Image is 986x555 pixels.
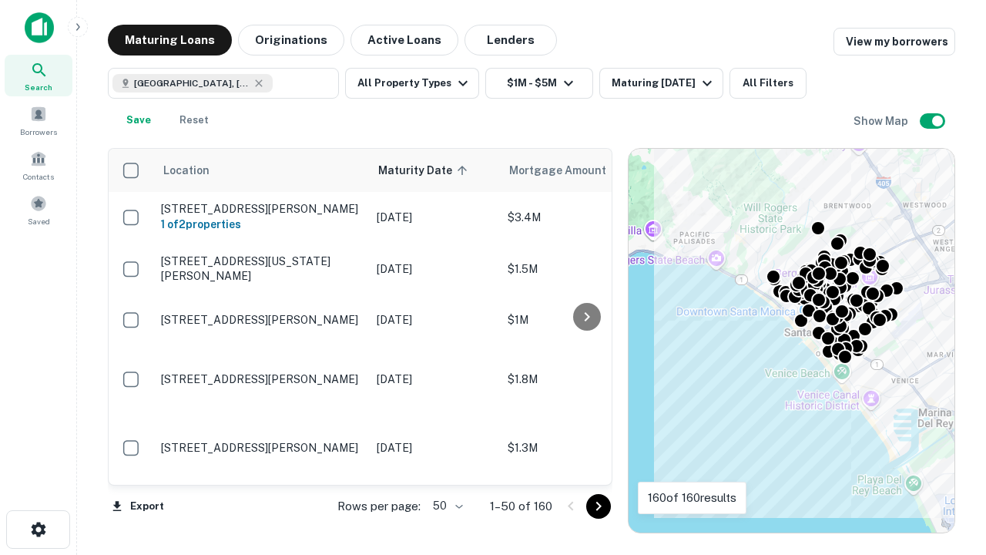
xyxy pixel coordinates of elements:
a: Borrowers [5,99,72,141]
p: [DATE] [377,261,492,277]
span: Search [25,81,52,93]
button: Reset [169,105,219,136]
div: 50 [427,495,465,517]
button: Originations [238,25,344,55]
p: [STREET_ADDRESS][US_STATE][PERSON_NAME] [161,254,361,282]
span: Mortgage Amount [509,161,626,180]
h6: 1 of 2 properties [161,216,361,233]
h6: Show Map [854,113,911,129]
p: [STREET_ADDRESS][PERSON_NAME] [161,313,361,327]
button: Lenders [464,25,557,55]
img: capitalize-icon.png [25,12,54,43]
th: Mortgage Amount [500,149,669,192]
button: All Property Types [345,68,479,99]
th: Maturity Date [369,149,500,192]
a: Saved [5,189,72,230]
div: 0 0 [629,149,954,533]
button: Save your search to get updates of matches that match your search criteria. [114,105,163,136]
p: [STREET_ADDRESS][PERSON_NAME] [161,372,361,386]
p: $1.3M [508,439,662,456]
button: Maturing Loans [108,25,232,55]
span: Borrowers [20,126,57,138]
iframe: Chat Widget [909,382,986,456]
p: [DATE] [377,439,492,456]
p: $1M [508,311,662,328]
p: Rows per page: [337,497,421,516]
span: Maturity Date [378,161,472,180]
span: Location [163,161,210,180]
button: $1M - $5M [485,68,593,99]
span: Contacts [23,170,54,183]
div: Maturing [DATE] [612,74,716,92]
p: $1.5M [508,261,662,277]
p: $3.4M [508,209,662,226]
button: Maturing [DATE] [599,68,723,99]
span: Saved [28,215,50,227]
button: Export [108,495,168,518]
th: Location [153,149,369,192]
a: Contacts [5,144,72,186]
button: All Filters [729,68,807,99]
p: [STREET_ADDRESS][PERSON_NAME] [161,441,361,455]
p: [DATE] [377,311,492,328]
a: Search [5,55,72,96]
p: [STREET_ADDRESS][PERSON_NAME] [161,202,361,216]
a: View my borrowers [833,28,955,55]
p: [DATE] [377,209,492,226]
p: $1.8M [508,371,662,388]
button: Active Loans [350,25,458,55]
button: Go to next page [586,494,611,519]
p: 160 of 160 results [648,489,736,507]
span: [GEOGRAPHIC_DATA], [GEOGRAPHIC_DATA], [GEOGRAPHIC_DATA] [134,76,250,90]
p: [DATE] [377,371,492,388]
p: 1–50 of 160 [490,497,552,516]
